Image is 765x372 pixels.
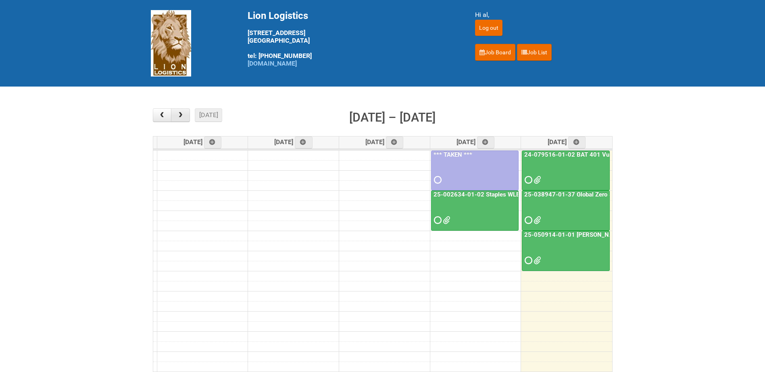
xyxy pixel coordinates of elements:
[522,231,610,271] a: 25-050914-01-01 [PERSON_NAME] C&U
[151,39,191,47] a: Lion Logistics
[365,138,404,146] span: [DATE]
[431,190,519,231] a: 25-002634-01-02 Staples WLE 2025 Community - 8th Mailing
[274,138,313,146] span: [DATE]
[432,191,606,198] a: 25-002634-01-02 Staples WLE 2025 Community - 8th Mailing
[534,217,539,223] span: GROUP 1002 (1).jpg GROUP 1001 (1).jpg 25-038947-01-37 Global Zero Sugar Tea Test - Lion Address F...
[475,44,515,61] a: Job Board
[534,177,539,183] span: 24-079516-01-02 - LPF.xlsx RAIBAT Vuse Pro Box RCT Study - Pregnancy Test Letter - 11JUL2025.pdf ...
[443,217,448,223] span: GROUP 1001.jpg MOR 25-002634-01-02 - 8th Mailing.xlsm Staples Mailing - September Addresses Lion....
[522,151,610,191] a: 24-079516-01-02 BAT 401 Vuse Box RCT
[523,151,643,158] a: 24-079516-01-02 BAT 401 Vuse Box RCT
[475,10,615,20] div: Hi al,
[204,136,222,149] a: Add an event
[525,217,530,223] span: Requested
[295,136,313,149] a: Add an event
[434,177,440,183] span: Requested
[523,191,651,198] a: 25-038947-01-37 Global Zero Sugar Tea Test
[525,177,530,183] span: Requested
[525,258,530,263] span: Requested
[456,138,495,146] span: [DATE]
[386,136,404,149] a: Add an event
[522,190,610,231] a: 25-038947-01-37 Global Zero Sugar Tea Test
[434,217,440,223] span: Requested
[248,60,297,67] a: [DOMAIN_NAME]
[195,108,222,122] button: [DATE]
[248,10,455,67] div: [STREET_ADDRESS] [GEOGRAPHIC_DATA] tel: [PHONE_NUMBER]
[568,136,586,149] a: Add an event
[517,44,552,61] a: Job List
[548,138,586,146] span: [DATE]
[349,108,436,127] h2: [DATE] – [DATE]
[475,20,502,36] input: Log out
[534,258,539,263] span: GROUP 4000.jpg GROUP 2000.jpg GROUP 3000.jpg GROUP 1000.jpg 25050914 Baxter Code G Leg 4 Labels -...
[477,136,495,149] a: Add an event
[151,10,191,76] img: Lion Logistics
[183,138,222,146] span: [DATE]
[248,10,308,21] span: Lion Logistics
[523,231,638,238] a: 25-050914-01-01 [PERSON_NAME] C&U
